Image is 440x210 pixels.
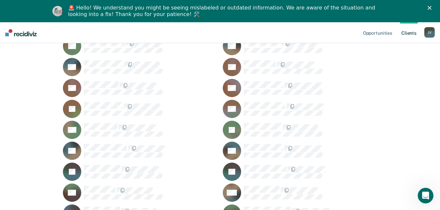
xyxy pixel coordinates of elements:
[400,22,418,43] a: Clients
[52,6,63,16] img: Profile image for Kim
[424,27,435,38] div: J V
[362,22,393,43] a: Opportunities
[68,5,377,18] div: 🚨 Hello! We understand you might be seeing mislabeled or outdated information. We are aware of th...
[5,29,37,36] img: Recidiviz
[418,188,433,203] iframe: Intercom live chat
[428,6,434,10] div: Close
[424,27,435,38] button: JV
